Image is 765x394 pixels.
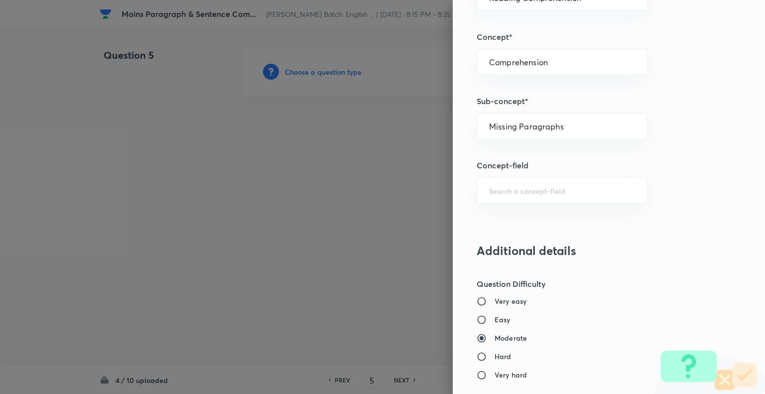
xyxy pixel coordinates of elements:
h5: Concept* [477,31,708,43]
input: Search a sub-concept [489,122,636,131]
h6: Very hard [495,370,527,380]
h3: Additional details [477,244,708,258]
h5: Question Difficulty [477,278,708,290]
button: Open [642,61,644,63]
h5: Concept-field [477,159,708,171]
h6: Very easy [495,296,526,306]
h6: Moderate [495,333,527,343]
h6: Easy [495,314,510,325]
h5: Sub-concept* [477,95,708,107]
h6: Hard [495,351,511,362]
button: Open [642,190,644,192]
input: Search a concept [489,57,636,67]
input: Search a concept-field [489,186,636,195]
button: Open [642,126,644,128]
